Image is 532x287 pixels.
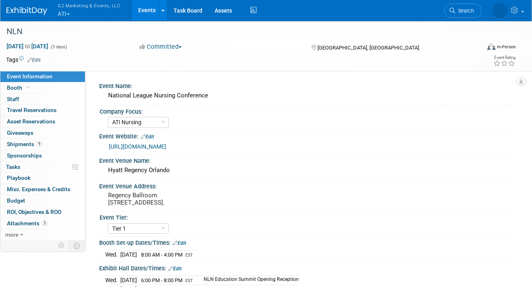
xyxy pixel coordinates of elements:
[6,164,20,170] span: Tasks
[0,94,85,105] a: Staff
[7,129,33,136] span: Giveaways
[0,229,85,240] a: more
[99,180,516,190] div: Event Venue Address:
[120,250,137,259] td: [DATE]
[0,139,85,150] a: Shipments9
[493,56,515,60] div: Event Rating
[99,80,516,90] div: Event Name:
[7,209,61,215] span: ROI, Objectives & ROO
[99,155,516,165] div: Event Venue Name:
[7,220,48,227] span: Attachments
[105,164,510,177] div: Hyatt Regency Orlando
[173,240,186,246] a: Edit
[0,207,85,218] a: ROI, Objectives & ROO
[7,7,47,15] img: ExhibitDay
[100,211,512,222] div: Event Tier:
[487,43,495,50] img: Format-Inperson.png
[7,141,42,147] span: Shipments
[41,220,48,226] span: 3
[54,240,69,251] td: Personalize Event Tab Strip
[99,130,516,141] div: Event Website:
[105,276,120,285] td: Wed.
[199,276,299,285] td: NLN Education Summit Opening Reception
[444,4,482,18] a: Search
[0,82,85,93] a: Booth
[137,43,185,51] button: Committed
[455,8,474,14] span: Search
[7,175,30,181] span: Playbook
[0,116,85,127] a: Asset Reservations
[7,118,55,125] span: Asset Reservations
[141,252,182,258] span: 8:00 AM - 4:00 PM
[7,197,25,204] span: Budget
[0,173,85,183] a: Playbook
[497,44,516,50] div: In-Person
[26,85,30,90] i: Booth reservation complete
[100,106,512,116] div: Company Focus:
[69,240,85,251] td: Toggle Event Tabs
[105,250,120,259] td: Wed.
[0,162,85,173] a: Tasks
[99,262,516,273] div: Exhibit Hall Dates/Times:
[36,141,42,147] span: 9
[185,252,193,258] span: EST
[141,277,182,283] span: 6:00 PM - 8:00 PM
[7,73,52,80] span: Event Information
[185,278,193,283] span: EST
[6,56,41,64] td: Tags
[441,42,516,54] div: Event Format
[50,44,67,50] span: (3 days)
[7,107,56,113] span: Travel Reservations
[0,105,85,116] a: Travel Reservations
[109,143,166,150] a: [URL][DOMAIN_NAME]
[58,1,120,10] span: G2 Marketing & Events, LLC
[0,184,85,195] a: Misc. Expenses & Credits
[108,192,264,206] pre: Regency Ballroom [STREET_ADDRESS].
[168,266,182,272] a: Edit
[0,150,85,161] a: Sponsorships
[141,134,154,140] a: Edit
[0,127,85,138] a: Giveaways
[0,218,85,229] a: Attachments3
[6,43,49,50] span: [DATE] [DATE]
[27,57,41,63] a: Edit
[99,237,516,247] div: Booth Set-up Dates/Times:
[7,152,42,159] span: Sponsorships
[0,195,85,206] a: Budget
[0,71,85,82] a: Event Information
[120,276,137,285] td: [DATE]
[24,43,31,50] span: to
[317,45,419,51] span: [GEOGRAPHIC_DATA], [GEOGRAPHIC_DATA]
[7,96,19,102] span: Staff
[4,24,472,39] div: NLN
[7,186,70,192] span: Misc. Expenses & Credits
[105,89,510,102] div: National League Nursing Conference
[7,84,32,91] span: Booth
[5,231,18,238] span: more
[492,3,508,18] img: Nora McQuillan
